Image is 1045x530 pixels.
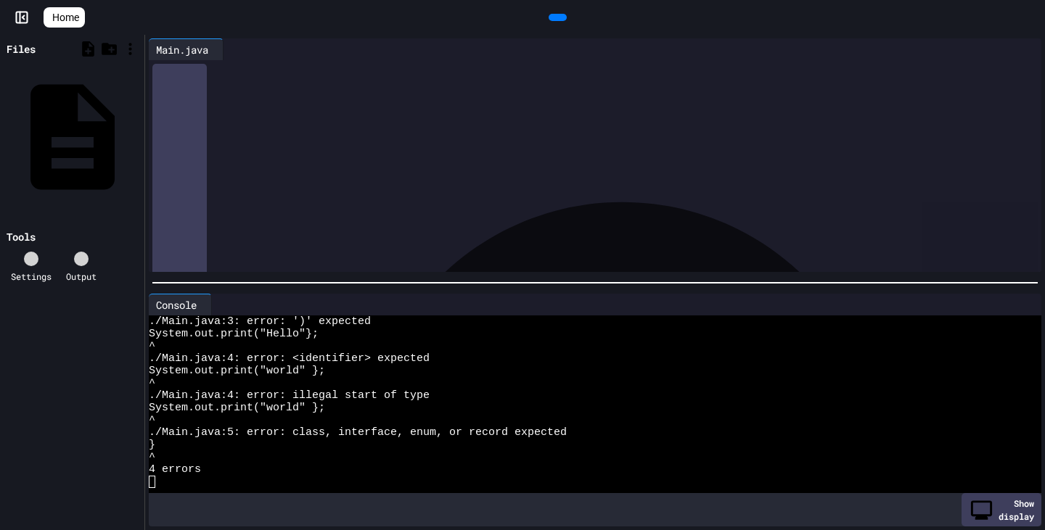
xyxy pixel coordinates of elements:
[149,377,155,389] span: ^
[66,270,97,283] div: Output
[7,41,36,57] div: Files
[7,229,36,244] div: Tools
[149,352,430,365] span: ./Main.java:4: error: <identifier> expected
[149,328,319,340] span: System.out.print("Hello"};
[149,365,325,377] span: System.out.print("world" };
[11,270,52,283] div: Settings
[149,38,224,60] div: Main.java
[149,315,371,328] span: ./Main.java:3: error: ')' expected
[44,7,85,28] a: Home
[52,10,79,25] span: Home
[149,297,204,312] div: Console
[149,451,155,463] span: ^
[149,389,430,402] span: ./Main.java:4: error: illegal start of type
[149,294,212,315] div: Console
[962,493,1041,526] div: Show display
[149,463,201,476] span: 4 errors
[149,42,216,57] div: Main.java
[149,402,325,414] span: System.out.print("world" };
[149,340,155,352] span: ^
[149,439,155,451] span: }
[149,426,567,439] span: ./Main.java:5: error: class, interface, enum, or record expected
[149,414,155,426] span: ^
